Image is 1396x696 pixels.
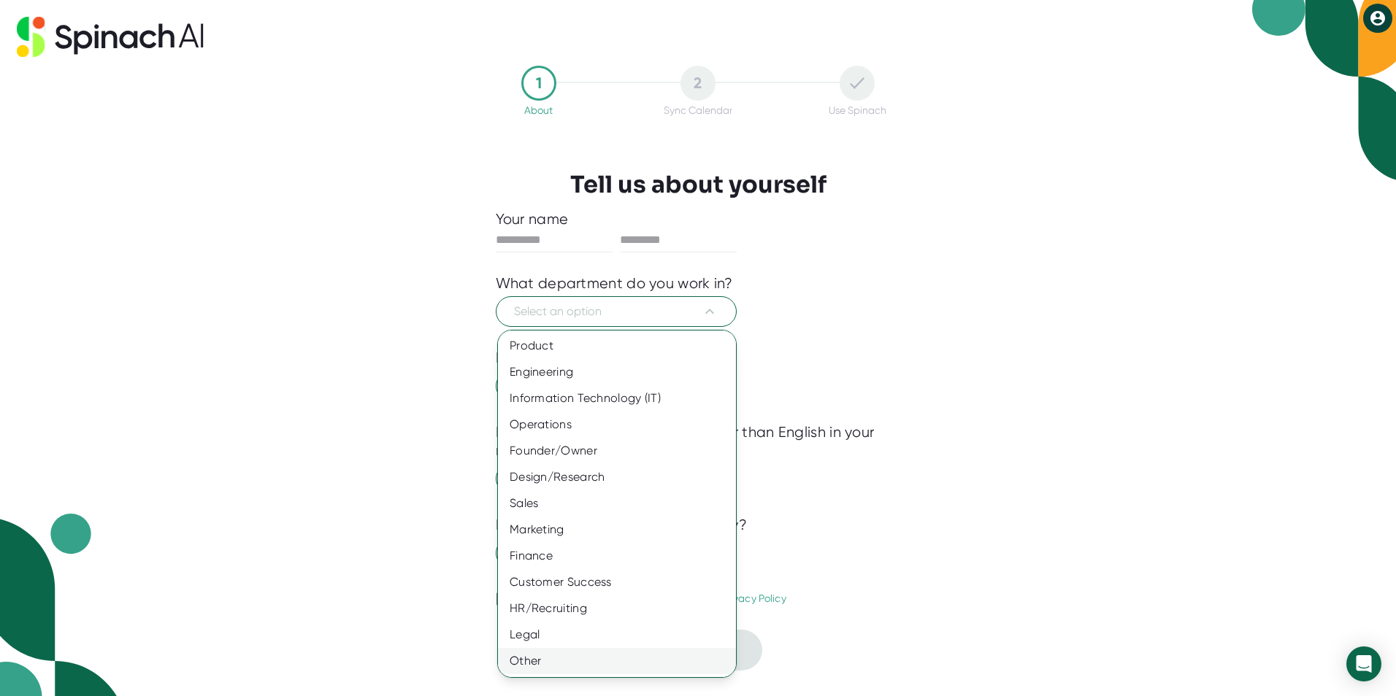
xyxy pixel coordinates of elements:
div: Sales [498,490,747,517]
div: Other [498,648,747,674]
div: Legal [498,622,747,648]
div: Operations [498,411,747,438]
div: Product [498,333,747,359]
div: Information Technology (IT) [498,385,747,411]
div: HR/Recruiting [498,595,747,622]
div: Finance [498,543,747,569]
div: Founder/Owner [498,438,747,464]
div: Open Intercom Messenger [1346,646,1381,681]
div: Engineering [498,359,747,385]
div: Customer Success [498,569,747,595]
div: Design/Research [498,464,747,490]
div: Marketing [498,517,747,543]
